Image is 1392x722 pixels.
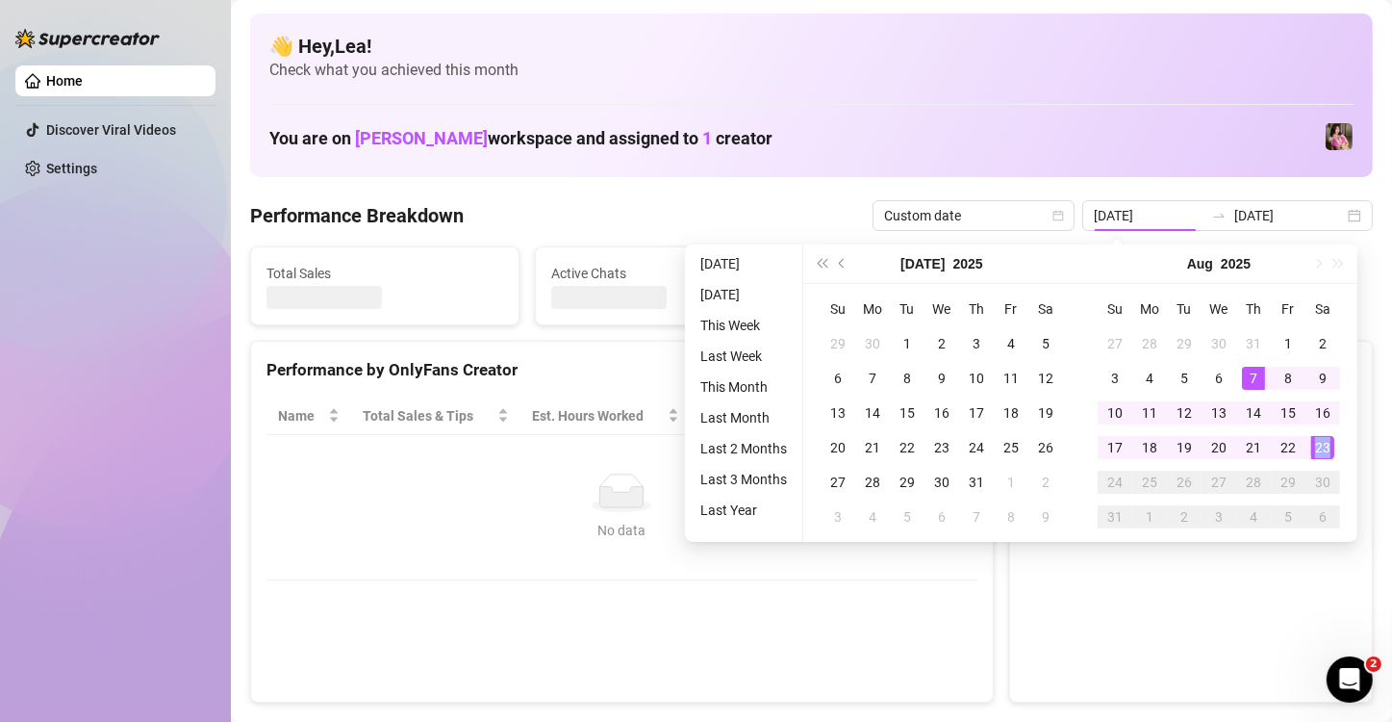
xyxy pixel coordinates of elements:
th: Name [266,398,351,435]
div: Sales by OnlyFans Creator [1025,357,1356,383]
a: Settings [46,161,97,176]
a: Discover Viral Videos [46,122,176,138]
span: Chat Conversion [830,405,949,426]
span: 2 [1366,657,1381,672]
div: Est. Hours Worked [532,405,664,426]
th: Sales / Hour [691,398,820,435]
input: End date [1234,205,1344,226]
span: to [1211,208,1227,223]
span: swap-right [1211,208,1227,223]
h4: Performance Breakdown [250,202,464,229]
span: Sales / Hour [702,405,793,426]
span: Name [278,405,324,426]
span: Check what you achieved this month [269,60,1354,81]
span: Custom date [884,201,1063,230]
span: [PERSON_NAME] [355,128,488,148]
span: calendar [1052,210,1064,221]
h1: You are on workspace and assigned to creator [269,128,772,149]
span: Total Sales & Tips [363,405,494,426]
iframe: Intercom live chat [1327,657,1373,703]
div: Performance by OnlyFans Creator [266,357,977,383]
div: No data [286,520,958,541]
img: Nanner [1326,123,1353,150]
span: Total Sales [266,263,503,284]
img: logo-BBDzfeDw.svg [15,29,160,48]
th: Chat Conversion [819,398,976,435]
span: 1 [702,128,712,148]
input: Start date [1094,205,1203,226]
span: Active Chats [551,263,788,284]
a: Home [46,73,83,89]
span: Messages Sent [836,263,1073,284]
th: Total Sales & Tips [351,398,520,435]
h4: 👋 Hey, Lea ! [269,33,1354,60]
